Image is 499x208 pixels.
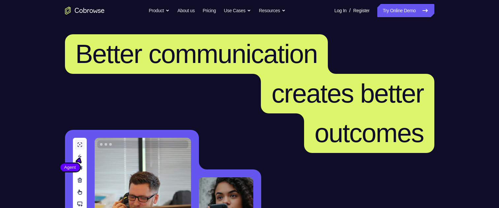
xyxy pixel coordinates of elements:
span: outcomes [315,118,424,148]
a: Try Online Demo [377,4,434,17]
a: Pricing [203,4,216,17]
button: Resources [259,4,286,17]
a: Log In [334,4,347,17]
button: Product [149,4,170,17]
span: creates better [271,79,423,108]
a: Register [353,4,369,17]
button: Use Cases [224,4,251,17]
span: / [349,7,351,15]
span: Better communication [76,39,318,69]
a: Go to the home page [65,7,105,15]
span: Agent [60,164,80,171]
a: About us [177,4,195,17]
